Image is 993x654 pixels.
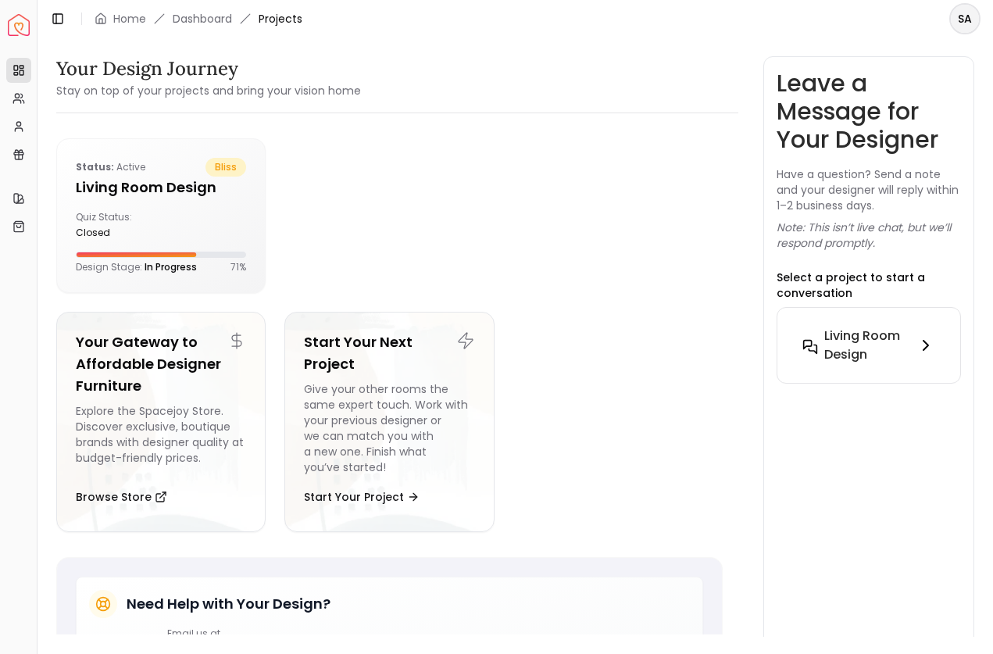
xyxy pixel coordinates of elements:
p: 71 % [230,261,246,273]
button: SA [949,3,980,34]
div: Give your other rooms the same expert touch. Work with your previous designer or we can match you... [304,381,474,475]
p: Email us at [167,627,259,640]
span: SA [951,5,979,33]
button: Start Your Project [304,481,420,513]
nav: breadcrumb [95,11,302,27]
h3: Leave a Message for Your Designer [777,70,961,154]
p: Note: This isn’t live chat, but we’ll respond promptly. [777,220,961,251]
h5: Need Help with Your Design? [127,593,330,615]
span: In Progress [145,260,197,273]
button: Browse Store [76,481,167,513]
button: Living Room design [790,320,948,370]
a: Home [113,11,146,27]
a: Your Gateway to Affordable Designer FurnitureExplore the Spacejoy Store. Discover exclusive, bout... [56,312,266,532]
div: Quiz Status: [76,211,155,239]
img: Spacejoy Logo [8,14,30,36]
h5: Start Your Next Project [304,331,474,375]
div: Explore the Spacejoy Store. Discover exclusive, boutique brands with designer quality at budget-f... [76,403,246,475]
div: closed [76,227,155,239]
p: Select a project to start a conversation [777,270,961,301]
h5: Your Gateway to Affordable Designer Furniture [76,331,246,397]
a: Dashboard [173,11,232,27]
h5: Living Room design [76,177,246,198]
p: Design Stage: [76,261,197,273]
span: bliss [205,158,246,177]
p: active [76,158,145,177]
small: Stay on top of your projects and bring your vision home [56,83,361,98]
b: Status: [76,160,114,173]
h3: Your Design Journey [56,56,361,81]
a: Spacejoy [8,14,30,36]
a: Start Your Next ProjectGive your other rooms the same expert touch. Work with your previous desig... [284,312,494,532]
span: Projects [259,11,302,27]
h6: Living Room design [824,327,910,364]
p: Have a question? Send a note and your designer will reply within 1–2 business days. [777,166,961,213]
